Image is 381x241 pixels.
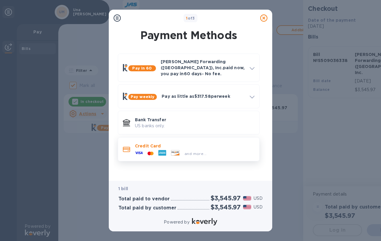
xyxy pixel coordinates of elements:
[135,123,255,129] p: US banks only.
[254,204,263,210] p: USD
[211,203,241,211] h2: $3,545.97
[243,205,251,209] img: USD
[161,59,245,77] p: [PERSON_NAME] Forwarding ([GEOGRAPHIC_DATA]), Inc. paid now, you pay in 60 days - No fee.
[118,196,170,202] h3: Total paid to vendor
[118,205,176,211] h3: Total paid by customer
[117,29,261,42] h1: Payment Methods
[118,186,128,191] b: 1 bill
[132,66,152,70] b: Pay in 60
[162,93,245,99] p: Pay as little as $317.58 per week
[135,143,255,149] p: Credit Card
[186,16,187,20] span: 1
[184,151,206,156] span: and more...
[164,219,189,225] p: Powered by
[211,194,241,202] h2: $3,545.97
[186,16,195,20] b: of 3
[135,117,255,123] p: Bank Transfer
[192,218,217,225] img: Logo
[131,94,154,99] b: Pay weekly
[254,195,263,202] p: USD
[243,196,251,200] img: USD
